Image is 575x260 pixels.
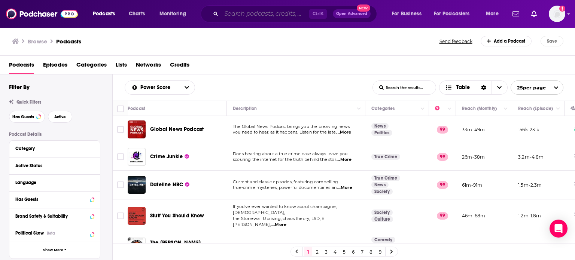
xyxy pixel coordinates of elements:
button: open menu [429,8,481,20]
a: 9 [376,247,384,256]
a: Podcasts [9,59,34,74]
span: Crime Junkie [150,153,183,160]
svg: Add a profile image [559,6,565,12]
a: True Crime [371,175,400,181]
h3: Browse [28,38,47,45]
a: 5 [340,247,348,256]
span: Current and classic episodes, featuring compelling [233,179,338,184]
p: 156k-231k [518,126,539,133]
div: Podcast [128,104,145,113]
span: 25 per page [511,82,546,94]
span: Networks [136,59,161,74]
img: The Joe Rogan Experience [128,238,146,256]
span: Toggle select row [117,126,124,133]
a: 3 [322,247,330,256]
h2: Filter By [9,83,30,91]
p: 61m-91m [462,182,482,188]
button: Political SkewBeta [15,228,94,238]
img: Dateline NBC [128,176,146,194]
button: open menu [154,8,196,20]
p: 99 [437,212,448,220]
span: Charts [129,9,145,19]
span: For Podcasters [434,9,470,19]
a: Brand Safety & Suitability [15,211,94,221]
a: Charts [124,8,149,20]
span: Toggle select row [117,181,124,188]
span: Active [54,115,66,119]
a: Dateline NBC [150,181,189,189]
button: Send feedback [437,38,475,45]
a: Categories [76,59,107,74]
div: Has Guests [15,197,88,202]
div: Reach (Episode) [518,104,553,113]
a: True Crime [371,154,400,160]
a: Global News Podcast [150,126,204,133]
button: open menu [179,81,195,94]
a: 2 [313,247,321,256]
a: The [PERSON_NAME] Experience [150,239,224,254]
a: Society [371,209,393,215]
span: Has Guests [12,115,34,119]
span: ...More [337,157,352,163]
span: Toggle select row [117,212,124,219]
button: Language [15,178,94,187]
span: Credits [170,59,189,74]
button: Save [541,36,563,46]
p: 99 [437,181,448,189]
span: ...More [271,222,286,228]
span: the Stonewall Uprising, chaos theory, LSD, El [PERSON_NAME], [233,216,326,227]
a: Show notifications dropdown [528,7,540,20]
a: Stuff You Should Know [150,212,204,220]
div: Description [233,104,257,113]
img: Global News Podcast [128,120,146,138]
span: Monitoring [159,9,186,19]
button: Open AdvancedNew [333,9,371,18]
a: Show notifications dropdown [509,7,522,20]
span: The [PERSON_NAME] Experience [150,239,201,253]
a: Crime Junkie [150,153,189,160]
span: Table [456,85,470,90]
button: Category [15,144,94,153]
img: Stuff You Should Know [128,207,146,225]
span: Quick Filters [16,100,41,105]
p: 26m-38m [462,154,485,160]
input: Search podcasts, credits, & more... [221,8,309,20]
button: Column Actions [445,104,454,113]
h2: Choose View [439,80,508,95]
button: Has Guests [9,111,45,123]
span: scouring the internet for the truth behind the stor [233,157,336,162]
span: Power Score [140,85,173,90]
a: Lists [116,59,127,74]
span: Ctrl K [309,9,327,19]
button: Active [48,111,72,123]
span: ...More [336,129,351,135]
a: 8 [367,247,375,256]
img: User Profile [549,6,565,22]
a: Comedy [371,237,395,243]
p: 46m-68m [462,212,485,219]
h2: Choose List sort [125,80,195,95]
div: Categories [371,104,395,113]
div: Reach (Monthly) [462,104,497,113]
span: Toggle select row [117,153,124,160]
span: ...More [337,185,352,191]
span: Political Skew [15,230,44,236]
span: Open Advanced [336,12,367,16]
button: open menu [511,80,563,95]
a: News [371,182,389,188]
div: Language [15,180,89,185]
a: 1 [304,247,312,256]
a: Episodes [43,59,67,74]
span: you need to hear, as it happens. Listen for the late [233,129,336,135]
p: 99 [437,126,448,133]
a: Culture [371,216,393,222]
a: 4 [331,247,339,256]
a: Crime Junkie [128,148,146,166]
